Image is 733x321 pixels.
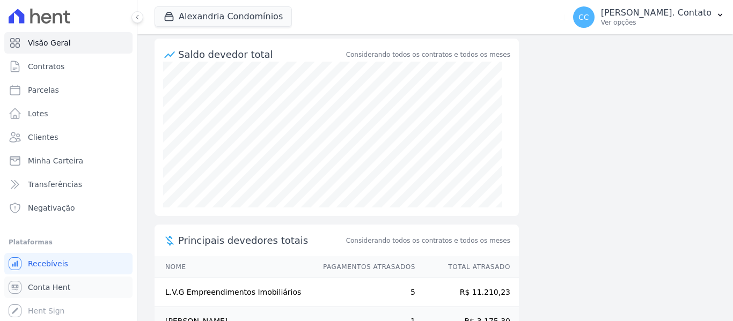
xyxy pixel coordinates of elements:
[28,282,70,293] span: Conta Hent
[28,258,68,269] span: Recebíveis
[601,18,712,27] p: Ver opções
[313,256,416,278] th: Pagamentos Atrasados
[4,253,133,274] a: Recebíveis
[346,50,510,59] div: Considerando todos os contratos e todos os meses
[4,32,133,54] a: Visão Geral
[346,236,510,245] span: Considerando todos os contratos e todos os meses
[28,132,58,143] span: Clientes
[565,2,733,32] button: CC [PERSON_NAME]. Contato Ver opções
[28,155,83,166] span: Minha Carteira
[178,47,344,62] div: Saldo devedor total
[4,126,133,148] a: Clientes
[9,236,128,249] div: Plataformas
[4,56,133,77] a: Contratos
[601,8,712,18] p: [PERSON_NAME]. Contato
[4,103,133,124] a: Lotes
[4,174,133,195] a: Transferências
[4,197,133,219] a: Negativação
[28,38,71,48] span: Visão Geral
[28,61,64,72] span: Contratos
[28,203,75,213] span: Negativação
[313,278,416,307] td: 5
[4,150,133,171] a: Minha Carteira
[28,108,48,119] span: Lotes
[178,233,344,248] span: Principais devedores totais
[28,179,82,190] span: Transferências
[155,278,313,307] td: L.V.G Empreendimentos Imobiliários
[155,6,292,27] button: Alexandria Condomínios
[4,79,133,101] a: Parcelas
[28,85,59,95] span: Parcelas
[578,13,589,21] span: CC
[155,256,313,278] th: Nome
[416,256,519,278] th: Total Atrasado
[4,277,133,298] a: Conta Hent
[416,278,519,307] td: R$ 11.210,23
